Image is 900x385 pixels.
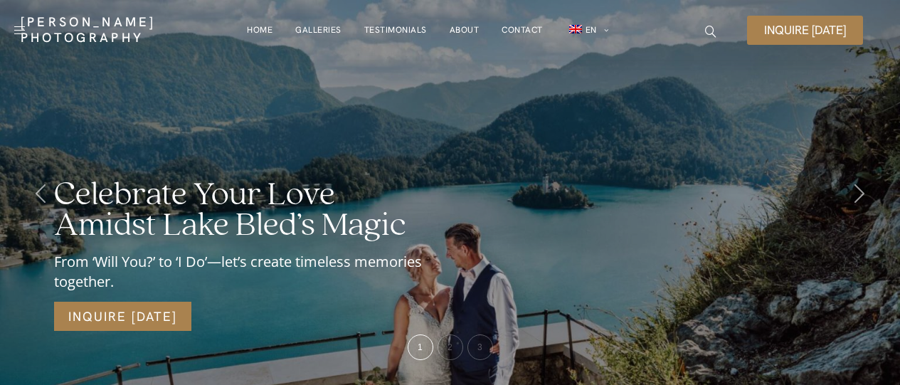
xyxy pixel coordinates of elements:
img: EN [569,25,582,33]
a: en_GBEN [566,16,609,45]
a: About [450,16,480,44]
a: Inquire [DATE] [54,302,191,331]
a: Inquire [DATE] [747,16,863,45]
a: [PERSON_NAME] Photography [21,14,177,46]
a: Testimonials [364,16,427,44]
a: Galleries [295,16,342,44]
span: EN [586,24,597,36]
a: icon-magnifying-glass34 [698,19,724,44]
span: 1 [418,342,423,352]
a: Home [247,16,272,44]
span: 3 [477,342,482,352]
a: Contact [502,16,543,44]
h2: Celebrate Your Love Amidst Lake Bled’s Magic [54,180,441,241]
span: 2 [448,342,452,352]
span: Inquire [DATE] [764,24,846,36]
div: From ‘Will You?’ to ‘I Do’—let’s create timeless memories together. [54,252,441,292]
